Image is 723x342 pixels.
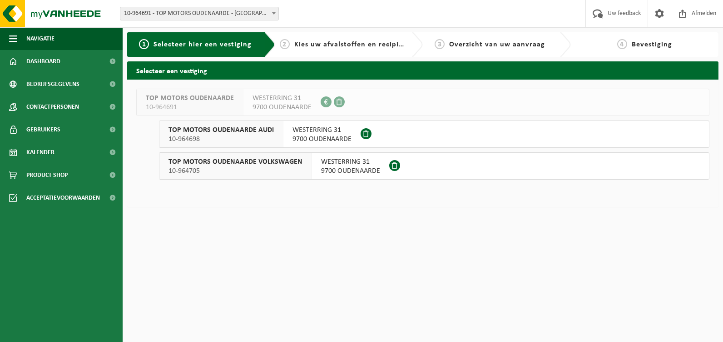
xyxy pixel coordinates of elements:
span: Bevestiging [632,41,672,48]
span: TOP MOTORS OUDENAARDE AUDI [168,126,274,135]
span: 10-964698 [168,135,274,144]
span: 10-964691 [146,103,234,112]
span: Gebruikers [26,118,60,141]
span: 9700 OUDENAARDE [253,103,312,112]
span: Dashboard [26,50,60,73]
button: TOP MOTORS OUDENAARDE VOLKSWAGEN 10-964705 WESTERRING 319700 OUDENAARDE [159,152,709,180]
span: WESTERRING 31 [321,157,380,166]
span: Selecteer hier een vestiging [154,41,252,48]
span: Bedrijfsgegevens [26,73,79,96]
h2: Selecteer een vestiging [127,61,718,79]
span: Navigatie [26,27,54,50]
span: 4 [617,39,627,49]
span: 2 [280,39,290,49]
span: Contactpersonen [26,96,79,118]
button: TOP MOTORS OUDENAARDE AUDI 10-964698 WESTERRING 319700 OUDENAARDE [159,121,709,148]
span: Kalender [26,141,54,164]
span: Kies uw afvalstoffen en recipiënten [294,41,419,48]
span: Acceptatievoorwaarden [26,186,100,209]
span: 10-964691 - TOP MOTORS OUDENAARDE - OUDENAARDE [120,7,278,20]
span: WESTERRING 31 [253,94,312,103]
span: WESTERRING 31 [292,126,352,135]
span: 10-964705 [168,166,302,176]
span: 9700 OUDENAARDE [292,135,352,144]
span: 3 [435,39,445,49]
span: 9700 OUDENAARDE [321,166,380,176]
span: 10-964691 - TOP MOTORS OUDENAARDE - OUDENAARDE [120,7,279,20]
span: 1 [139,39,149,49]
span: Overzicht van uw aanvraag [449,41,545,48]
span: TOP MOTORS OUDENAARDE [146,94,234,103]
span: Product Shop [26,164,68,186]
span: TOP MOTORS OUDENAARDE VOLKSWAGEN [168,157,302,166]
